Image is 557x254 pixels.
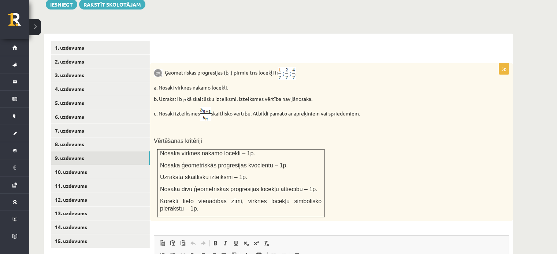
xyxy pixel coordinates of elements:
[157,51,160,54] img: Balts.png
[198,238,208,248] a: Atkārtot (vadīšanas taustiņš+Y)
[51,179,150,193] a: 11. uzdevums
[51,165,150,179] a: 10. uzdevums
[154,107,472,121] p: c. Nosaki izteiksmes skaitlisko vērtību. Atbildi pamato ar aprēķiniem vai spriedumiem.
[154,95,472,103] p: b. Uzraksti b kā skaitlisku izteiksmi. Izteiksmes vērtība nav jānosaka.
[8,13,29,31] a: Rīgas 1. Tālmācības vidusskola
[154,69,163,77] img: 9k=
[160,198,322,212] span: Korekti lieto vienādības zīmi, virknes locekļu simbolisko pierakstu – 1p.
[499,63,509,75] p: 5p
[51,193,150,206] a: 12. uzdevums
[157,238,167,248] a: Ielīmēt (vadīšanas taustiņš+V)
[51,41,150,54] a: 1. uzdevums
[229,71,231,77] sub: n
[51,234,150,248] a: 15. uzdevums
[182,98,186,103] sub: 17
[154,67,472,80] p: Ģeometriskās progresijas (b ) pirmie trīs locekļi ir
[241,238,251,248] a: Apakšraksts
[160,174,247,180] span: Uzraksta skaitlisku izteiksmi – 1p.
[251,238,261,248] a: Augšraksts
[160,162,288,168] span: Nosaka ģeometriskās progresijas kvocientu – 1p.
[51,68,150,82] a: 3. uzdevums
[210,238,220,248] a: Treknraksts (vadīšanas taustiņš+B)
[261,238,272,248] a: Noņemt stilus
[278,67,296,80] img: t9eBywau4UUUGXiCpj5smRKZOLHgqj2G7P8PMJayZXGyyEY2coeYStmfnZzRWdgwq9JlYTfKRAws9JjTkJCNbJwcVPvI4x0kz...
[51,206,150,220] a: 13. uzdevums
[7,7,347,15] body: Bagātinātā teksta redaktors, wiswyg-editor-user-answer-47024773091500
[51,110,150,124] a: 6. uzdevums
[231,238,241,248] a: Pasvītrojums (vadīšanas taustiņš+U)
[220,238,231,248] a: Slīpraksts (vadīšanas taustiņš+I)
[188,238,198,248] a: Atcelt (vadīšanas taustiņš+Z)
[51,55,150,68] a: 2. uzdevums
[167,238,178,248] a: Ievietot kā vienkāršu tekstu (vadīšanas taustiņš+pārslēgšanas taustiņš+V)
[154,84,472,91] p: a. Nosaki virknes nākamo locekli.
[51,96,150,110] a: 5. uzdevums
[51,220,150,234] a: 14. uzdevums
[51,124,150,137] a: 7. uzdevums
[160,186,318,192] span: Nosaka divu ģeometriskās progresijas locekļu attiecību – 1p.
[51,137,150,151] a: 8. uzdevums
[51,151,150,165] a: 9. uzdevums
[178,238,188,248] a: Ievietot no Worda
[160,150,255,156] span: Nosaka virknes nākamo locekli – 1p.
[51,82,150,96] a: 4. uzdevums
[154,138,202,144] span: Vērtēšanas kritēriji
[200,107,211,121] img: kUM6yIsdqbtt9+IAvxfPh4SdIUFeHCQd5sX7dJlvXlmhWtaPO6cAAAAASUVORK5CYII=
